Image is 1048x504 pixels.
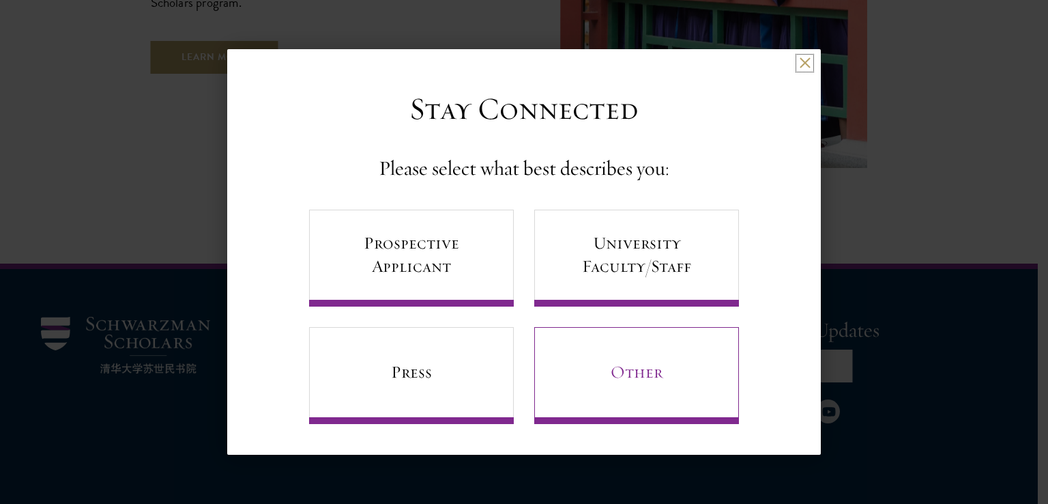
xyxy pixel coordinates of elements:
[309,327,514,424] a: Press
[534,210,739,307] a: University Faculty/Staff
[379,155,669,182] h4: Please select what best describes you:
[534,327,739,424] a: Other
[309,210,514,307] a: Prospective Applicant
[409,90,639,128] h3: Stay Connected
